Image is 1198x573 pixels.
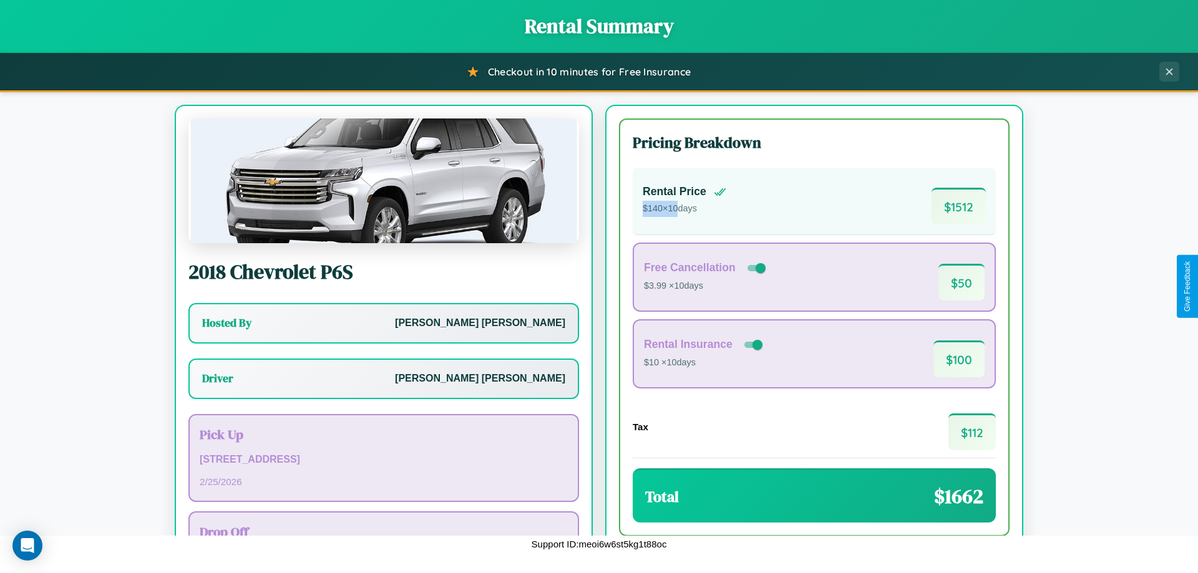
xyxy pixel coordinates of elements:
span: $ 1662 [934,483,983,510]
p: [PERSON_NAME] [PERSON_NAME] [395,370,565,388]
span: $ 100 [933,340,985,377]
h2: 2018 Chevrolet P6S [188,258,579,286]
div: Give Feedback [1183,261,1192,312]
p: [STREET_ADDRESS] [200,451,568,469]
h3: Drop Off [200,522,568,541]
h3: Total [645,486,679,507]
h4: Free Cancellation [644,261,736,274]
span: $ 50 [938,264,985,301]
p: 2 / 25 / 2026 [200,473,568,490]
span: $ 112 [948,413,996,450]
h3: Hosted By [202,315,251,330]
h4: Rental Price [643,185,706,198]
h3: Pick Up [200,425,568,443]
h4: Rental Insurance [644,338,733,351]
p: Support ID: meoi6w6st5kg1t88oc [532,536,667,552]
h1: Rental Summary [12,12,1186,40]
p: $10 × 10 days [644,355,765,371]
span: Checkout in 10 minutes for Free Insurance [488,65,691,78]
h3: Pricing Breakdown [633,132,996,153]
div: Open Intercom Messenger [12,531,42,561]
img: Chevrolet P6S [188,118,579,243]
span: $ 1512 [932,188,986,224]
p: $ 140 × 10 days [643,201,726,217]
p: $3.99 × 10 days [644,278,768,294]
p: [PERSON_NAME] [PERSON_NAME] [395,314,565,332]
h3: Driver [202,371,233,386]
h4: Tax [633,421,648,432]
